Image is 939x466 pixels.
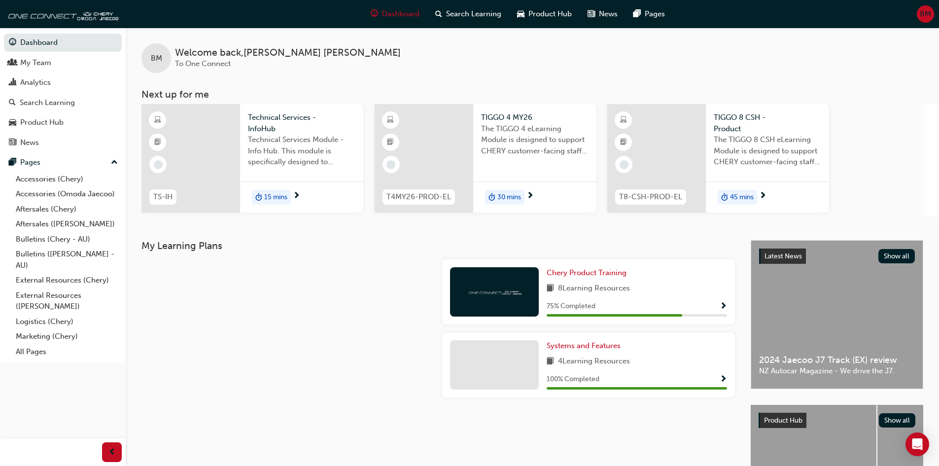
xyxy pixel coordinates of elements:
[720,373,727,386] button: Show Progress
[714,112,821,134] span: TIGGO 8 CSH - Product
[371,8,378,20] span: guage-icon
[141,240,735,251] h3: My Learning Plans
[620,136,627,149] span: booktick-icon
[9,158,16,167] span: pages-icon
[4,94,122,112] a: Search Learning
[255,191,262,204] span: duration-icon
[759,192,766,201] span: next-icon
[599,8,618,20] span: News
[12,247,122,273] a: Bulletins ([PERSON_NAME] - AU)
[446,8,501,20] span: Search Learning
[248,134,355,168] span: Technical Services Module - Info Hub. This module is specifically designed to address the require...
[588,8,595,20] span: news-icon
[759,413,915,429] a: Product HubShow all
[481,112,589,123] span: TIGGO 4 MY26
[4,153,122,172] button: Pages
[12,232,122,247] a: Bulletins (Chery - AU)
[497,192,521,203] span: 30 mins
[607,104,829,213] a: T8-CSH-PROD-ELTIGGO 8 CSH - ProductThe TIGGO 8 CSH eLearning Module is designed to support CHERY ...
[111,156,118,169] span: up-icon
[720,375,727,384] span: Show Progress
[427,4,509,24] a: search-iconSearch Learning
[12,186,122,202] a: Accessories (Omoda Jaecoo)
[547,356,554,368] span: book-icon
[9,38,16,47] span: guage-icon
[547,341,621,350] span: Systems and Features
[4,134,122,152] a: News
[9,99,16,108] span: search-icon
[917,5,934,23] button: BM
[526,192,534,201] span: next-icon
[4,32,122,153] button: DashboardMy TeamAnalyticsSearch LearningProduct HubNews
[879,413,916,428] button: Show all
[509,4,580,24] a: car-iconProduct Hub
[363,4,427,24] a: guage-iconDashboard
[12,216,122,232] a: Aftersales ([PERSON_NAME])
[387,136,394,149] span: booktick-icon
[12,344,122,359] a: All Pages
[12,314,122,329] a: Logistics (Chery)
[382,8,419,20] span: Dashboard
[759,249,915,264] a: Latest NewsShow all
[467,287,522,296] img: oneconnect
[547,340,625,352] a: Systems and Features
[248,112,355,134] span: Technical Services - InfoHub
[20,97,75,108] div: Search Learning
[20,117,64,128] div: Product Hub
[721,191,728,204] span: duration-icon
[4,54,122,72] a: My Team
[20,137,39,148] div: News
[175,59,231,68] span: To One Connect
[481,123,589,157] span: The TIGGO 4 eLearning Module is designed to support CHERY customer-facing staff with the product ...
[759,355,915,366] span: 2024 Jaecoo J7 Track (EX) review
[9,139,16,147] span: news-icon
[386,191,451,203] span: T4MY26-PROD-EL
[151,53,162,64] span: BM
[20,57,51,69] div: My Team
[264,192,287,203] span: 15 mins
[12,329,122,344] a: Marketing (Chery)
[878,249,915,263] button: Show all
[9,78,16,87] span: chart-icon
[4,113,122,132] a: Product Hub
[547,283,554,295] span: book-icon
[12,172,122,187] a: Accessories (Chery)
[293,192,300,201] span: next-icon
[12,202,122,217] a: Aftersales (Chery)
[558,356,630,368] span: 4 Learning Resources
[12,273,122,288] a: External Resources (Chery)
[620,160,628,169] span: learningRecordVerb_NONE-icon
[547,374,599,385] span: 100 % Completed
[751,240,923,389] a: Latest NewsShow all2024 Jaecoo J7 Track (EX) reviewNZ Autocar Magazine - We drive the J7.
[730,192,754,203] span: 45 mins
[375,104,596,213] a: T4MY26-PROD-ELTIGGO 4 MY26The TIGGO 4 eLearning Module is designed to support CHERY customer-faci...
[920,8,931,20] span: BM
[386,160,395,169] span: learningRecordVerb_NONE-icon
[154,160,163,169] span: learningRecordVerb_NONE-icon
[175,47,401,59] span: Welcome back , [PERSON_NAME] [PERSON_NAME]
[620,114,627,127] span: learningResourceType_ELEARNING-icon
[633,8,641,20] span: pages-icon
[20,77,51,88] div: Analytics
[435,8,442,20] span: search-icon
[626,4,673,24] a: pages-iconPages
[547,268,626,277] span: Chery Product Training
[765,252,802,260] span: Latest News
[154,114,161,127] span: learningResourceType_ELEARNING-icon
[4,34,122,52] a: Dashboard
[153,191,173,203] span: TS-IH
[126,89,939,100] h3: Next up for me
[387,114,394,127] span: learningResourceType_ELEARNING-icon
[154,136,161,149] span: booktick-icon
[528,8,572,20] span: Product Hub
[5,4,118,24] img: oneconnect
[619,191,682,203] span: T8-CSH-PROD-EL
[12,288,122,314] a: External Resources ([PERSON_NAME])
[558,283,630,295] span: 8 Learning Resources
[580,4,626,24] a: news-iconNews
[720,302,727,311] span: Show Progress
[141,104,363,213] a: TS-IHTechnical Services - InfoHubTechnical Services Module - Info Hub. This module is specificall...
[108,446,116,459] span: prev-icon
